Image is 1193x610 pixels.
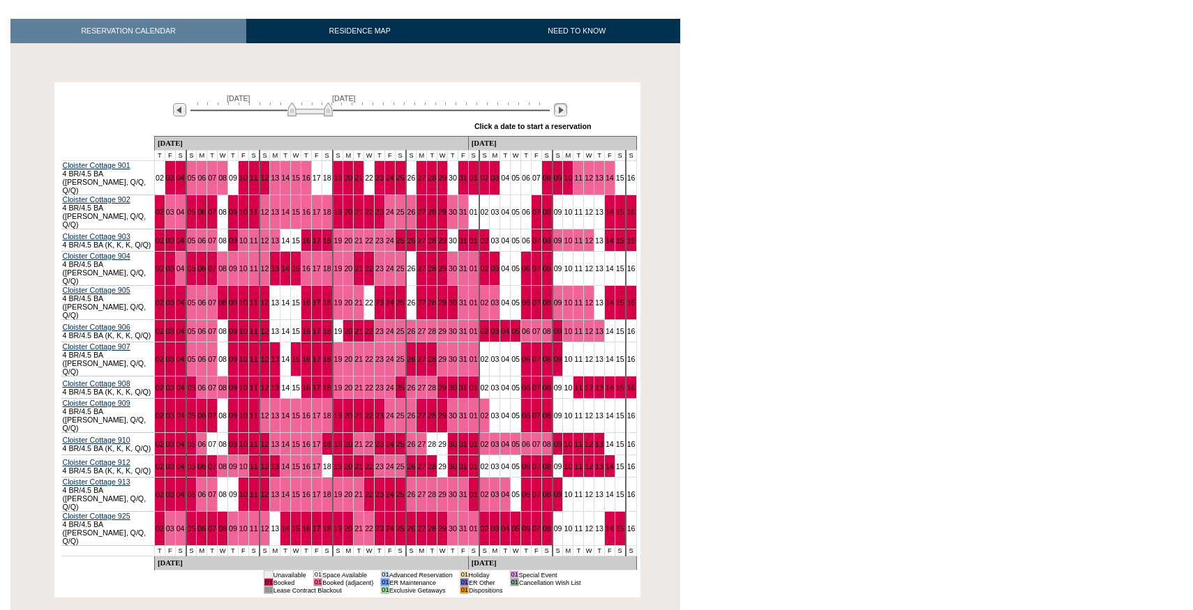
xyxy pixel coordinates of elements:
a: 03 [490,236,499,245]
a: Cloister Cottage 902 [63,195,130,204]
a: 02 [481,264,489,273]
a: 31 [459,236,467,245]
a: 20 [344,174,352,182]
a: 22 [365,236,373,245]
a: 11 [250,174,258,182]
a: Cloister Cottage 906 [63,323,130,331]
a: 11 [250,264,258,273]
a: 08 [218,264,227,273]
a: 07 [532,236,541,245]
a: RESERVATION CALENDAR [10,19,246,43]
a: 17 [313,327,321,335]
a: 01 [470,264,478,273]
a: 15 [616,298,624,307]
a: 04 [501,236,509,245]
a: 04 [501,298,509,307]
a: 26 [407,298,416,307]
a: 11 [250,298,258,307]
a: 25 [396,174,405,182]
a: 16 [627,174,636,182]
a: 26 [407,174,416,182]
a: 26 [407,327,416,335]
a: Cloister Cottage 903 [63,232,130,241]
a: 22 [365,327,373,335]
a: 07 [532,208,541,216]
a: 08 [543,298,551,307]
a: 23 [375,298,384,307]
a: 21 [354,208,363,216]
a: 14 [281,298,290,307]
a: 13 [595,208,603,216]
a: 13 [271,298,279,307]
a: 06 [522,264,530,273]
a: 03 [166,236,174,245]
a: 17 [313,174,321,182]
a: 02 [481,174,489,182]
a: 16 [302,208,310,216]
a: 01 [470,327,478,335]
a: 30 [449,327,457,335]
a: 16 [627,264,636,273]
a: 14 [606,264,614,273]
a: 12 [585,298,593,307]
a: 13 [271,174,279,182]
a: 14 [281,264,290,273]
a: 10 [564,298,572,307]
a: 16 [627,236,636,245]
a: 16 [302,174,310,182]
a: 06 [197,208,206,216]
a: 10 [239,174,248,182]
a: 24 [386,174,394,182]
a: 07 [208,327,216,335]
a: 13 [271,327,279,335]
img: Previous [173,103,186,116]
a: 31 [459,327,467,335]
a: RESIDENCE MAP [246,19,474,43]
a: 07 [208,236,216,245]
a: 10 [564,208,572,216]
a: 05 [511,208,520,216]
a: 23 [375,208,384,216]
a: 31 [459,264,467,273]
a: 24 [386,264,394,273]
a: 14 [281,208,290,216]
img: Next [554,103,567,116]
a: 17 [313,208,321,216]
a: 30 [449,208,457,216]
a: 10 [564,174,572,182]
a: 13 [271,236,279,245]
a: 29 [438,208,447,216]
a: 08 [218,298,227,307]
a: 05 [511,327,520,335]
a: 04 [501,208,509,216]
a: 12 [261,208,269,216]
a: 11 [574,236,583,245]
a: 11 [250,236,258,245]
a: 25 [396,208,405,216]
a: 11 [250,355,258,363]
a: 05 [188,355,196,363]
a: 02 [481,298,489,307]
a: 10 [239,298,248,307]
a: 03 [490,327,499,335]
a: 09 [229,355,237,363]
a: 16 [302,236,310,245]
a: Cloister Cottage 904 [63,252,130,260]
a: 26 [407,208,416,216]
a: 03 [166,264,174,273]
a: 28 [428,264,436,273]
a: 02 [156,174,164,182]
a: 03 [490,208,499,216]
a: 10 [239,264,248,273]
a: 09 [229,327,237,335]
a: Cloister Cottage 907 [63,342,130,351]
a: 20 [344,236,352,245]
a: 21 [354,174,363,182]
a: 27 [417,208,426,216]
a: 09 [554,208,562,216]
a: 04 [501,174,509,182]
a: 09 [229,298,237,307]
a: 16 [627,327,636,335]
a: 07 [208,355,216,363]
a: 08 [543,174,551,182]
